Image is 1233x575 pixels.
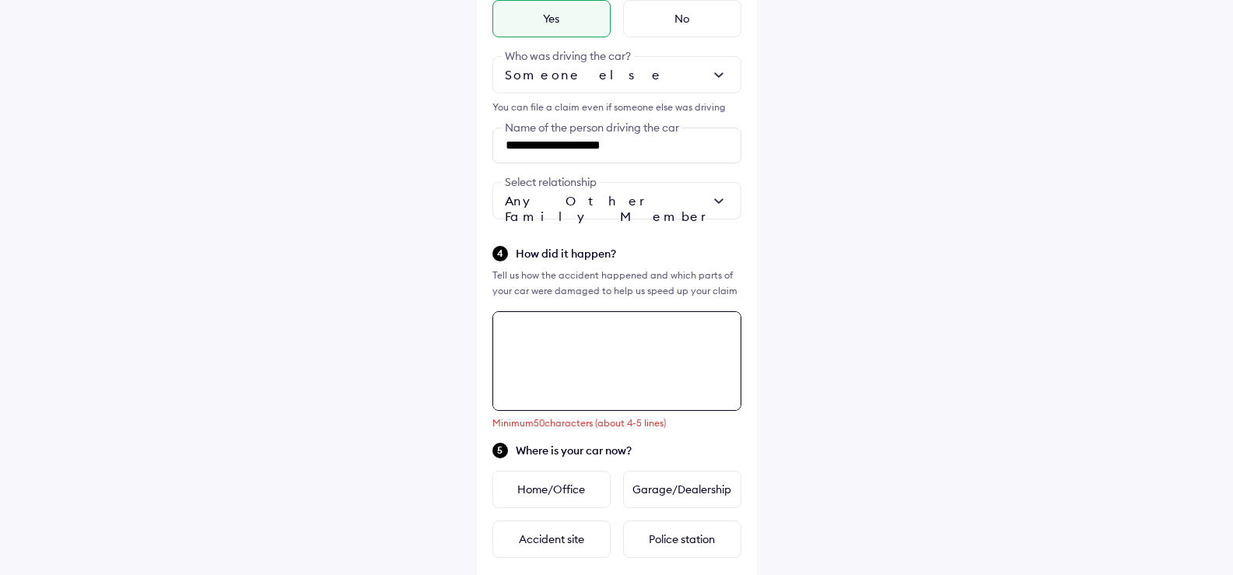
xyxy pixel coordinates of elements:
div: Accident site [492,521,611,558]
div: You can file a claim even if someone else was driving [492,100,741,115]
div: Garage/Dealership [623,471,741,508]
span: Where is your car now? [516,443,741,458]
div: Minimum 50 characters (about 4-5 lines) [492,417,741,429]
span: Someone else [505,67,663,82]
div: Tell us how the accident happened and which parts of your car were damaged to help us speed up yo... [492,268,741,299]
span: Any Other Family Member [505,193,741,224]
div: Home/Office [492,471,611,508]
div: Police station [623,521,741,558]
span: How did it happen? [516,246,741,261]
